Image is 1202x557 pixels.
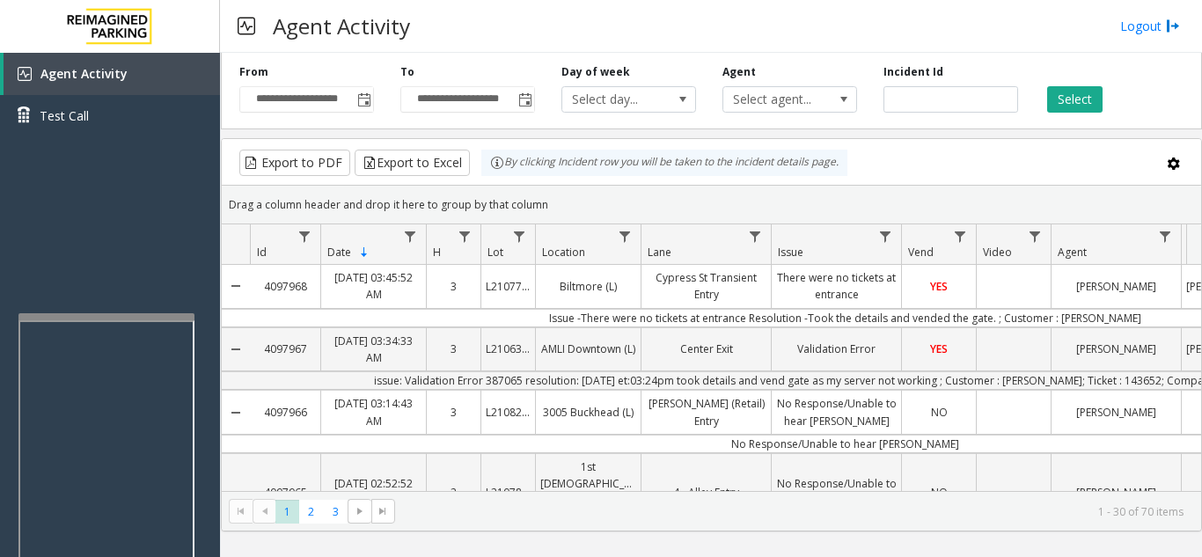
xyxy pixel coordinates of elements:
div: Data table [222,224,1201,491]
img: infoIcon.svg [490,156,504,170]
a: L21082601 [481,399,535,425]
label: Agent [722,64,756,80]
span: Page 2 [299,500,323,524]
button: Export to Excel [355,150,470,176]
span: H [433,245,441,260]
a: Center Exit [641,336,771,362]
a: 4097968 [250,274,320,299]
a: Agent Activity [4,53,220,95]
a: 3 [427,274,480,299]
button: Export to PDF [239,150,350,176]
span: Go to the next page [348,499,371,524]
span: Lane [648,245,671,260]
span: Select day... [562,87,669,112]
a: L21063900 [481,336,535,362]
span: Id [257,245,267,260]
img: logout [1166,17,1180,35]
a: Vend Filter Menu [949,224,972,248]
a: 3 [427,399,480,425]
span: Go to the next page [353,504,367,518]
a: [PERSON_NAME] [1052,480,1181,505]
a: YES [902,336,976,362]
a: YES [902,274,976,299]
a: Validation Error [772,336,901,362]
span: NO [931,485,948,500]
img: 'icon' [18,67,32,81]
a: 2 [427,480,480,505]
span: NO [931,405,948,420]
span: Issue [778,245,803,260]
a: L21077300 [481,274,535,299]
div: Drag a column header and drop it here to group by that column [222,189,1201,220]
a: Collapse Details [222,321,250,377]
span: Toggle popup [515,87,534,112]
a: [PERSON_NAME] [1052,336,1181,362]
kendo-pager-info: 1 - 30 of 70 items [406,504,1184,519]
div: By clicking Incident row you will be taken to the incident details page. [481,150,847,176]
span: Select agent... [723,87,830,112]
a: [PERSON_NAME] (Retail) Entry [641,391,771,433]
span: Toggle popup [354,87,373,112]
a: 4097966 [250,399,320,425]
span: Date [327,245,351,260]
a: [PERSON_NAME] [1052,399,1181,425]
label: To [400,64,414,80]
a: Agent Filter Menu [1154,224,1177,248]
a: Video Filter Menu [1023,224,1047,248]
a: 3005 Buckhead (L) [536,399,641,425]
a: [DATE] 03:14:43 AM [321,391,426,433]
span: Vend [908,245,934,260]
span: Location [542,245,585,260]
a: NO [902,399,976,425]
a: 1st [DEMOGRAPHIC_DATA], [STREET_ADDRESS] (L) [536,454,641,531]
span: YES [930,279,948,294]
a: Logout [1120,17,1180,35]
label: Day of week [561,64,630,80]
h3: Agent Activity [264,4,419,48]
span: Go to the last page [376,504,390,518]
span: Lot [487,245,503,260]
a: 4097967 [250,336,320,362]
span: Page 3 [324,500,348,524]
span: Video [983,245,1012,260]
a: There were no tickets at entrance [772,265,901,307]
a: Date Filter Menu [399,224,422,248]
a: Id Filter Menu [293,224,317,248]
a: [DATE] 03:34:33 AM [321,328,426,370]
span: YES [930,341,948,356]
span: Test Call [40,106,89,125]
span: Agent Activity [40,65,128,82]
img: pageIcon [238,4,255,48]
a: [DATE] 02:52:52 AM [321,471,426,513]
a: Location Filter Menu [613,224,637,248]
span: Sortable [357,246,371,260]
a: [PERSON_NAME] [1052,274,1181,299]
label: Incident Id [883,64,943,80]
button: Select [1047,86,1103,113]
a: 4097965 [250,480,320,505]
a: No Response/Unable to hear [PERSON_NAME] [772,391,901,433]
a: Collapse Details [222,384,250,440]
a: 3 [427,336,480,362]
span: Agent [1058,245,1087,260]
a: Biltmore (L) [536,274,641,299]
a: AMLI Downtown (L) [536,336,641,362]
a: Issue Filter Menu [874,224,898,248]
a: NO [902,480,976,505]
span: Page 1 [275,500,299,524]
a: [DATE] 03:45:52 AM [321,265,426,307]
span: Go to the last page [371,499,395,524]
a: Cypress St Transient Entry [641,265,771,307]
a: H Filter Menu [453,224,477,248]
a: Lane Filter Menu [744,224,767,248]
a: Lot Filter Menu [508,224,531,248]
a: 4 - Alley Entry [641,480,771,505]
a: L21078200 [481,480,535,505]
a: No Response/Unable to hear [PERSON_NAME] [772,471,901,513]
a: Collapse Details [222,258,250,314]
label: From [239,64,268,80]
